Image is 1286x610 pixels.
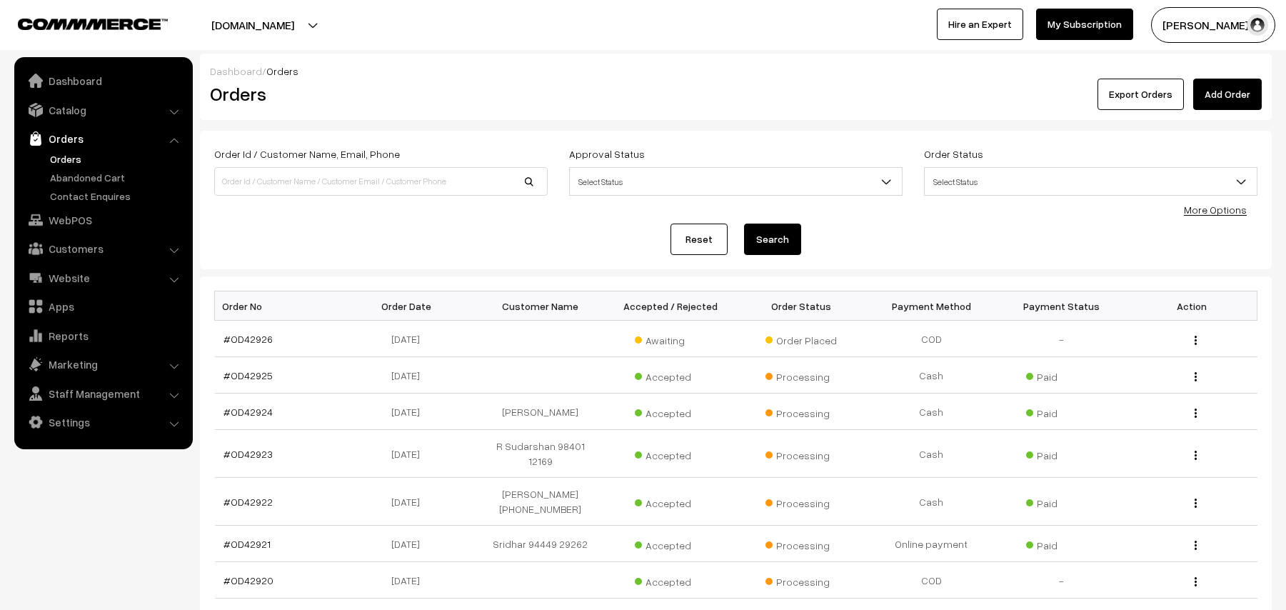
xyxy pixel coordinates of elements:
[866,321,997,357] td: COD
[1026,366,1097,384] span: Paid
[210,65,262,77] a: Dashboard
[866,291,997,321] th: Payment Method
[925,169,1257,194] span: Select Status
[765,492,837,511] span: Processing
[18,14,143,31] a: COMMMERCE
[866,478,997,526] td: Cash
[223,369,273,381] a: #OD42925
[765,571,837,589] span: Processing
[223,538,271,550] a: #OD42921
[223,574,273,586] a: #OD42920
[997,562,1127,599] td: -
[997,321,1127,357] td: -
[765,366,837,384] span: Processing
[345,430,476,478] td: [DATE]
[345,478,476,526] td: [DATE]
[345,562,476,599] td: [DATE]
[866,526,997,562] td: Online payment
[1151,7,1275,43] button: [PERSON_NAME] s…
[1195,451,1197,460] img: Menu
[345,291,476,321] th: Order Date
[1195,499,1197,508] img: Menu
[18,351,188,377] a: Marketing
[161,7,344,43] button: [DOMAIN_NAME]
[18,381,188,406] a: Staff Management
[765,444,837,463] span: Processing
[18,68,188,94] a: Dashboard
[1193,79,1262,110] a: Add Order
[1247,14,1268,36] img: user
[1026,534,1097,553] span: Paid
[635,492,706,511] span: Accepted
[266,65,298,77] span: Orders
[744,224,801,255] button: Search
[1127,291,1257,321] th: Action
[1026,492,1097,511] span: Paid
[223,496,273,508] a: #OD42922
[210,83,546,105] h2: Orders
[18,19,168,29] img: COMMMERCE
[866,394,997,430] td: Cash
[635,366,706,384] span: Accepted
[997,291,1127,321] th: Payment Status
[937,9,1023,40] a: Hire an Expert
[476,394,606,430] td: [PERSON_NAME]
[635,534,706,553] span: Accepted
[570,169,902,194] span: Select Status
[635,444,706,463] span: Accepted
[345,526,476,562] td: [DATE]
[345,357,476,394] td: [DATE]
[214,146,400,161] label: Order Id / Customer Name, Email, Phone
[635,402,706,421] span: Accepted
[635,571,706,589] span: Accepted
[765,534,837,553] span: Processing
[46,151,188,166] a: Orders
[476,291,606,321] th: Customer Name
[924,167,1257,196] span: Select Status
[1195,372,1197,381] img: Menu
[476,478,606,526] td: [PERSON_NAME] [PHONE_NUMBER]
[1026,444,1097,463] span: Paid
[1195,577,1197,586] img: Menu
[569,146,645,161] label: Approval Status
[569,167,903,196] span: Select Status
[476,430,606,478] td: R Sudarshan 98401 12169
[476,526,606,562] td: Sridhar 94449 29262
[46,170,188,185] a: Abandoned Cart
[18,126,188,151] a: Orders
[1195,409,1197,418] img: Menu
[1195,541,1197,550] img: Menu
[1195,336,1197,345] img: Menu
[1036,9,1133,40] a: My Subscription
[223,406,273,418] a: #OD42924
[1026,402,1097,421] span: Paid
[18,265,188,291] a: Website
[18,97,188,123] a: Catalog
[210,64,1262,79] div: /
[765,329,837,348] span: Order Placed
[18,236,188,261] a: Customers
[18,323,188,349] a: Reports
[765,402,837,421] span: Processing
[18,294,188,319] a: Apps
[223,333,273,345] a: #OD42926
[46,189,188,204] a: Contact Enquires
[18,207,188,233] a: WebPOS
[214,167,548,196] input: Order Id / Customer Name / Customer Email / Customer Phone
[1097,79,1184,110] button: Export Orders
[345,321,476,357] td: [DATE]
[866,430,997,478] td: Cash
[606,291,736,321] th: Accepted / Rejected
[215,291,346,321] th: Order No
[1184,204,1247,216] a: More Options
[924,146,983,161] label: Order Status
[866,357,997,394] td: Cash
[736,291,867,321] th: Order Status
[866,562,997,599] td: COD
[18,409,188,435] a: Settings
[345,394,476,430] td: [DATE]
[635,329,706,348] span: Awaiting
[223,448,273,460] a: #OD42923
[670,224,728,255] a: Reset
